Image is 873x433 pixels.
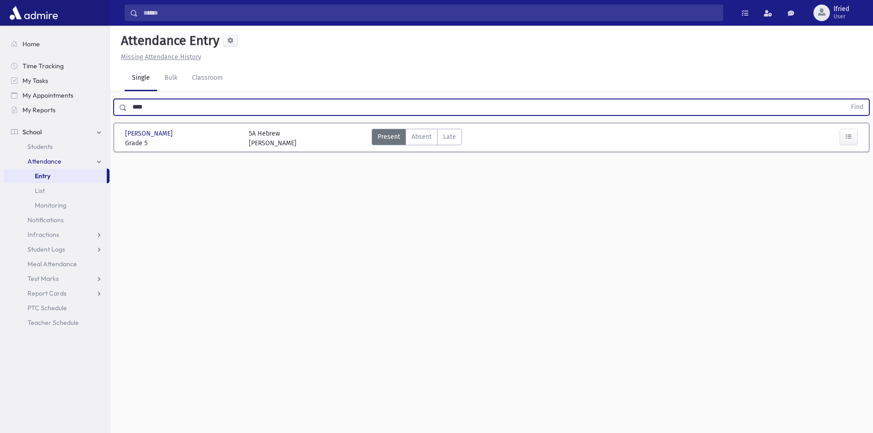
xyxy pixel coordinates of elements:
[443,132,456,142] span: Late
[125,138,240,148] span: Grade 5
[125,129,175,138] span: [PERSON_NAME]
[249,129,296,148] div: 5A Hebrew [PERSON_NAME]
[412,132,432,142] span: Absent
[834,5,849,13] span: lfried
[4,257,110,271] a: Meal Attendance
[4,154,110,169] a: Attendance
[35,201,66,209] span: Monitoring
[4,59,110,73] a: Time Tracking
[22,128,42,136] span: School
[27,230,59,239] span: Infractions
[22,40,40,48] span: Home
[22,106,55,114] span: My Reports
[4,125,110,139] a: School
[138,5,723,21] input: Search
[4,227,110,242] a: Infractions
[117,53,201,61] a: Missing Attendance History
[157,66,185,91] a: Bulk
[4,73,110,88] a: My Tasks
[185,66,230,91] a: Classroom
[125,66,157,91] a: Single
[4,37,110,51] a: Home
[4,213,110,227] a: Notifications
[35,186,45,195] span: List
[4,271,110,286] a: Test Marks
[4,139,110,154] a: Students
[7,4,60,22] img: AdmirePro
[121,53,201,61] u: Missing Attendance History
[4,103,110,117] a: My Reports
[27,304,67,312] span: PTC Schedule
[846,99,869,115] button: Find
[4,88,110,103] a: My Appointments
[35,172,50,180] span: Entry
[4,301,110,315] a: PTC Schedule
[27,143,53,151] span: Students
[27,245,65,253] span: Student Logs
[27,318,79,327] span: Teacher Schedule
[4,198,110,213] a: Monitoring
[4,286,110,301] a: Report Cards
[4,242,110,257] a: Student Logs
[378,132,400,142] span: Present
[27,157,61,165] span: Attendance
[22,91,73,99] span: My Appointments
[27,289,66,297] span: Report Cards
[4,169,107,183] a: Entry
[834,13,849,20] span: User
[372,129,462,148] div: AttTypes
[4,315,110,330] a: Teacher Schedule
[27,260,77,268] span: Meal Attendance
[117,33,220,49] h5: Attendance Entry
[22,77,48,85] span: My Tasks
[22,62,64,70] span: Time Tracking
[4,183,110,198] a: List
[27,274,59,283] span: Test Marks
[27,216,64,224] span: Notifications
